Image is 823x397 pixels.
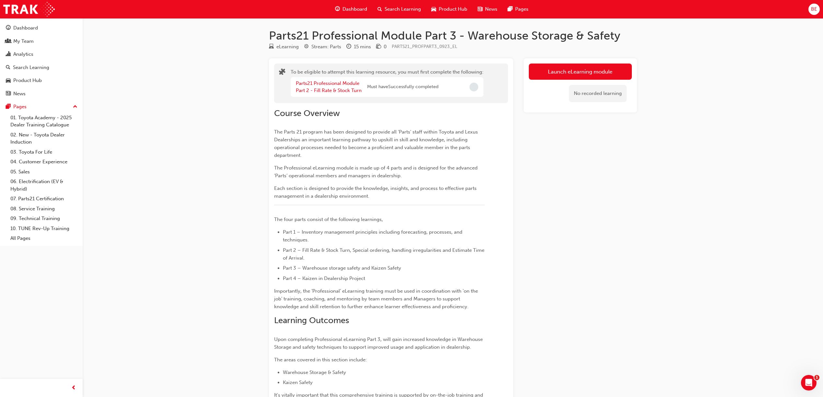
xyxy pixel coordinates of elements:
[274,185,478,199] span: Each section is designed to provide the knowledge, insights, and process to effective parts manag...
[508,5,513,13] span: pages-icon
[346,44,351,50] span: clock-icon
[8,194,80,204] a: 07. Parts21 Certification
[8,204,80,214] a: 08. Service Training
[269,43,299,51] div: Type
[515,6,528,13] span: Pages
[274,288,479,309] span: Importantly, the ‘Professional’ eLearning training must be used in coordination with 'on the job'...
[376,43,387,51] div: Price
[276,43,299,51] div: eLearning
[3,101,80,113] button: Pages
[3,2,55,17] img: Trak
[8,130,80,147] a: 02. New - Toyota Dealer Induction
[283,369,346,375] span: Warehouse Storage & Safety
[367,83,438,91] span: Must have Successfully completed
[274,315,349,325] span: Learning Outcomes
[372,3,426,16] a: search-iconSearch Learning
[13,51,33,58] div: Analytics
[71,384,76,392] span: prev-icon
[330,3,372,16] a: guage-iconDashboard
[311,43,341,51] div: Stream: Parts
[6,39,11,44] span: people-icon
[3,88,80,100] a: News
[6,78,11,84] span: car-icon
[801,375,817,391] iframe: Intercom live chat
[304,43,341,51] div: Stream
[6,104,11,110] span: pages-icon
[274,129,479,158] span: The Parts 21 program has been designed to provide all 'Parts' staff within Toyota and Lexus Deale...
[808,4,820,15] button: BE
[503,3,534,16] a: pages-iconPages
[426,3,472,16] a: car-iconProduct Hub
[472,3,503,16] a: news-iconNews
[3,21,80,101] button: DashboardMy TeamAnalyticsSearch LearningProduct HubNews
[377,5,382,13] span: search-icon
[814,375,819,380] span: 1
[13,103,27,111] div: Pages
[529,64,632,80] button: Launch eLearning module
[8,113,80,130] a: 01. Toyota Academy - 2025 Dealer Training Catalogue
[8,177,80,194] a: 06. Electrification (EV & Hybrid)
[304,44,309,50] span: target-icon
[8,147,80,157] a: 03. Toyota For Life
[469,83,478,91] span: Incomplete
[3,75,80,87] a: Product Hub
[274,216,383,222] span: The four parts consist of the following learnings,
[279,69,285,76] span: puzzle-icon
[283,275,365,281] span: Part 4 – Kaizen in Dealership Project
[6,91,11,97] span: news-icon
[283,379,313,385] span: Kaizen Safety
[354,43,371,51] div: 15 mins
[8,157,80,167] a: 04. Customer Experience
[384,43,387,51] div: 0
[478,5,482,13] span: news-icon
[385,6,421,13] span: Search Learning
[296,80,362,94] a: Parts21 Professional Module Part 2 - Fill Rate & Stock Turn
[6,52,11,57] span: chart-icon
[8,167,80,177] a: 05. Sales
[274,336,484,350] span: Upon completing Professional eLearning Part 3, will gain increased knowledge in Warehouse Storage...
[274,108,340,118] span: Course Overview
[13,64,49,71] div: Search Learning
[346,43,371,51] div: Duration
[291,68,483,98] div: To be eligible to attempt this learning resource, you must first complete the following:
[269,44,274,50] span: learningResourceType_ELEARNING-icon
[13,38,34,45] div: My Team
[283,247,486,261] span: Part 2 – Fill Rate & Stock Turn, Special ordering, handling irregularities and Estimate Time of A...
[13,24,38,32] div: Dashboard
[283,229,464,243] span: Part 1 – Inventory management principles including forecasting, processes, and techniques.
[392,44,457,49] span: Learning resource code
[269,29,637,43] h1: Parts21 Professional Module Part 3 - Warehouse Storage & Safety
[342,6,367,13] span: Dashboard
[274,357,367,363] span: The areas covered in this section include:
[335,5,340,13] span: guage-icon
[431,5,436,13] span: car-icon
[8,214,80,224] a: 09. Technical Training
[8,233,80,243] a: All Pages
[3,22,80,34] a: Dashboard
[73,103,77,111] span: up-icon
[439,6,467,13] span: Product Hub
[569,85,627,102] div: No recorded learning
[3,35,80,47] a: My Team
[485,6,497,13] span: News
[8,224,80,234] a: 10. TUNE Rev-Up Training
[811,6,817,13] span: BE
[13,77,42,84] div: Product Hub
[3,48,80,60] a: Analytics
[6,25,11,31] span: guage-icon
[13,90,26,98] div: News
[376,44,381,50] span: money-icon
[6,65,10,71] span: search-icon
[274,165,479,179] span: The Professional eLearning module is made up of 4 parts and is designed for the advanced ‘Parts’ ...
[283,265,401,271] span: Part 3 – Warehouse storage safety and Kaizen Safety
[3,62,80,74] a: Search Learning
